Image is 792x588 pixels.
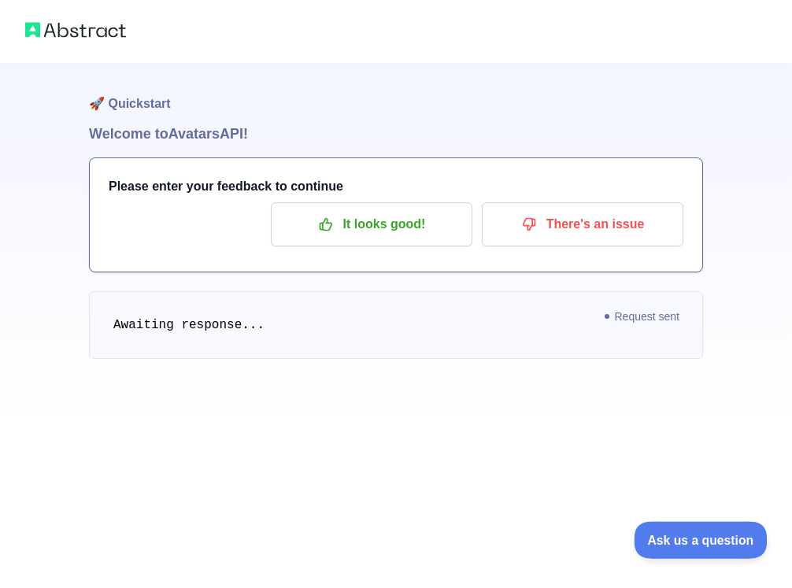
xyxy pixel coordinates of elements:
span: Request sent [598,307,688,326]
button: It looks good! [271,202,472,246]
p: It looks good! [283,211,461,238]
iframe: Toggle Customer Support [635,521,768,558]
h3: Please enter your feedback to continue [109,177,683,196]
h1: 🚀 Quickstart [89,63,703,123]
button: There's an issue [482,202,683,246]
h1: Welcome to Avatars API! [89,123,703,145]
img: Abstract logo [25,19,126,41]
p: There's an issue [494,211,672,238]
span: Awaiting response... [113,318,265,332]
